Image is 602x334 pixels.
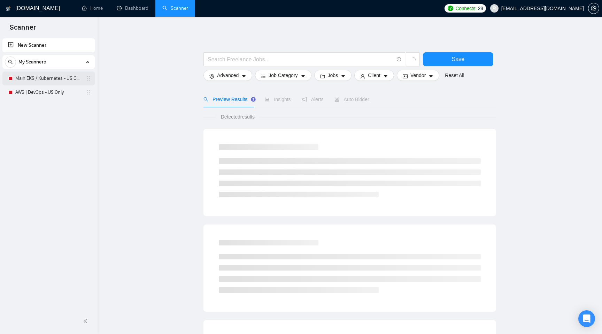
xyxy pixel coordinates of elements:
a: Reset All [445,71,464,79]
span: Client [368,71,380,79]
a: New Scanner [8,38,89,52]
a: AWS | DevOps - US Only [15,85,82,99]
span: caret-down [301,74,306,79]
span: bars [261,74,266,79]
span: caret-down [429,74,433,79]
span: folder [320,74,325,79]
a: Main EKS / Kubernetes - US Only [15,71,82,85]
input: Search Freelance Jobs... [208,55,394,64]
span: user [360,74,365,79]
button: setting [588,3,599,14]
span: loading [410,57,416,63]
span: holder [86,76,91,81]
span: Advanced [217,71,239,79]
span: caret-down [341,74,346,79]
li: New Scanner [2,38,95,52]
span: holder [86,90,91,95]
span: robot [334,97,339,102]
button: idcardVendorcaret-down [397,70,439,81]
span: Connects: [455,5,476,12]
button: userClientcaret-down [354,70,394,81]
img: upwork-logo.png [448,6,453,11]
span: Insights [265,97,291,102]
span: Vendor [410,71,426,79]
span: double-left [83,318,90,325]
span: search [203,97,208,102]
a: homeHome [82,5,103,11]
span: My Scanners [18,55,46,69]
span: area-chart [265,97,270,102]
span: info-circle [397,57,401,62]
div: Tooltip anchor [250,96,256,103]
span: caret-down [241,74,246,79]
span: idcard [403,74,408,79]
a: setting [588,6,599,11]
button: Save [423,52,493,66]
span: Preview Results [203,97,254,102]
span: Alerts [302,97,324,102]
button: barsJob Categorycaret-down [255,70,311,81]
span: Save [452,55,464,63]
span: caret-down [383,74,388,79]
span: Jobs [328,71,338,79]
button: search [5,56,16,68]
img: logo [6,3,11,14]
a: searchScanner [162,5,188,11]
span: user [492,6,497,11]
span: notification [302,97,307,102]
button: folderJobscaret-down [314,70,352,81]
span: Scanner [4,22,41,37]
span: setting [209,74,214,79]
span: 28 [478,5,483,12]
span: search [5,60,16,64]
div: Open Intercom Messenger [578,310,595,327]
span: Detected results [216,113,260,121]
a: dashboardDashboard [117,5,148,11]
span: Auto Bidder [334,97,369,102]
span: Job Category [269,71,298,79]
button: settingAdvancedcaret-down [203,70,252,81]
li: My Scanners [2,55,95,99]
